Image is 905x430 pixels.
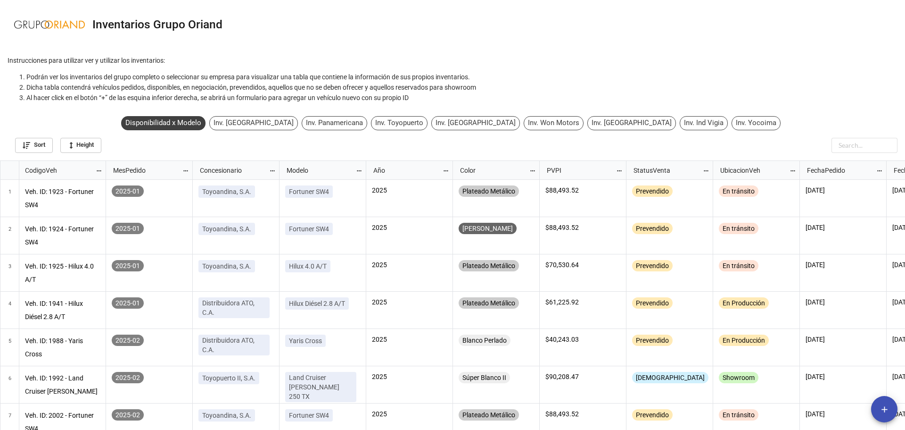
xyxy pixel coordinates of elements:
[632,409,673,421] div: Prevendido
[545,297,620,307] p: $61,225.92
[26,72,897,82] li: Podrán ver los inventarios del grupo completo o seleccionar su empresa para visualizar una tabla ...
[107,165,182,175] div: MesPedido
[202,298,266,317] p: Distribuidora ATO, C.A.
[719,297,769,309] div: En Producción
[26,82,897,93] li: Dicha tabla contendrá vehículos pedidos, disponibles, en negociación, prevendidos, aquellos que n...
[112,372,144,383] div: 2025-02
[194,165,269,175] div: Concesionario
[302,116,367,130] div: Inv. Panamericana
[632,260,673,271] div: Prevendido
[372,335,447,344] p: 2025
[289,187,329,196] p: Fortuner SW4
[719,409,758,421] div: En tránsito
[459,185,519,197] div: Plateado Metálico
[8,292,11,329] span: 4
[545,223,620,232] p: $88,493.52
[806,223,880,232] p: [DATE]
[202,336,266,354] p: Distribuidora ATO, C.A.
[289,261,327,271] p: Hilux 4.0 A/T
[121,116,206,130] div: Disponibilidad x Modelo
[459,260,519,271] div: Plateado Metálico
[871,396,897,422] button: add
[719,372,758,383] div: Showroom
[8,217,11,254] span: 2
[545,260,620,270] p: $70,530.64
[632,223,673,234] div: Prevendido
[8,254,11,291] span: 3
[732,116,781,130] div: Inv. Yocoima
[202,411,251,420] p: Toyoandina, S.A.
[545,335,620,344] p: $40,243.03
[806,409,880,419] p: [DATE]
[112,260,144,271] div: 2025-01
[25,260,100,286] p: Veh. ID: 1925 - Hilux 4.0 A/T
[628,165,702,175] div: StatusVenta
[587,116,676,130] div: Inv. [GEOGRAPHIC_DATA]
[545,185,620,195] p: $88,493.52
[719,223,758,234] div: En tránsito
[8,180,11,217] span: 1
[372,260,447,270] p: 2025
[632,297,673,309] div: Prevendido
[8,56,897,65] p: Instrucciones para utilizar ver y utilizar los inventarios:
[25,335,100,360] p: Veh. ID: 1988 - Yaris Cross
[202,261,251,271] p: Toyoandina, S.A.
[459,372,510,383] div: Súper Blanco II
[719,185,758,197] div: En tránsito
[632,185,673,197] div: Prevendido
[801,165,876,175] div: FechaPedido
[806,297,880,307] p: [DATE]
[454,165,529,175] div: Color
[719,260,758,271] div: En tránsito
[60,138,101,153] a: Height
[372,372,447,381] p: 2025
[372,409,447,419] p: 2025
[26,93,897,103] li: Al hacer click en el botón “+” de las esquina inferior derecha, se abrirá un formulario para agre...
[289,224,329,234] p: Fortuner SW4
[371,116,428,130] div: Inv. Toyopuerto
[431,116,520,130] div: Inv. [GEOGRAPHIC_DATA]
[202,224,251,234] p: Toyoandina, S.A.
[8,329,11,366] span: 5
[289,411,329,420] p: Fortuner SW4
[459,297,519,309] div: Plateado Metálico
[545,409,620,419] p: $88,493.52
[289,299,345,308] p: Hilux Diésel 2.8 A/T
[545,372,620,381] p: $90,208.47
[112,335,144,346] div: 2025-02
[112,223,144,234] div: 2025-01
[25,223,100,248] p: Veh. ID: 1924 - Fortuner SW4
[281,165,355,175] div: Modelo
[524,116,584,130] div: Inv. Won Motors
[14,20,85,29] img: LedMOuDlsH%2FGRUPO%20ORIAND%20LOGO%20NEGATIVO.png
[372,185,447,195] p: 2025
[372,223,447,232] p: 2025
[541,165,616,175] div: PVPI
[112,409,144,421] div: 2025-02
[25,297,100,323] p: Veh. ID: 1941 - Hilux Diésel 2.8 A/T
[372,297,447,307] p: 2025
[459,335,510,346] div: Blanco Perlado
[806,260,880,270] p: [DATE]
[632,372,708,383] div: [DEMOGRAPHIC_DATA]
[632,335,673,346] div: Prevendido
[459,223,517,234] div: [PERSON_NAME]
[92,19,222,31] div: Inventarios Grupo Oriand
[202,373,255,383] p: Toyopuerto II, S.A.
[806,185,880,195] p: [DATE]
[289,373,353,401] p: Land Cruiser [PERSON_NAME] 250 TX
[831,138,897,153] input: Search...
[0,161,106,180] div: grid
[8,366,11,403] span: 6
[719,335,769,346] div: En Producción
[289,336,322,346] p: Yaris Cross
[19,165,96,175] div: CodigoVeh
[112,297,144,309] div: 2025-01
[368,165,442,175] div: Año
[25,185,100,211] p: Veh. ID: 1923 - Fortuner SW4
[806,372,880,381] p: [DATE]
[806,335,880,344] p: [DATE]
[715,165,789,175] div: UbicacionVeh
[112,185,144,197] div: 2025-01
[25,372,100,397] p: Veh. ID: 1992 - Land Cruiser [PERSON_NAME] 250 [GEOGRAPHIC_DATA]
